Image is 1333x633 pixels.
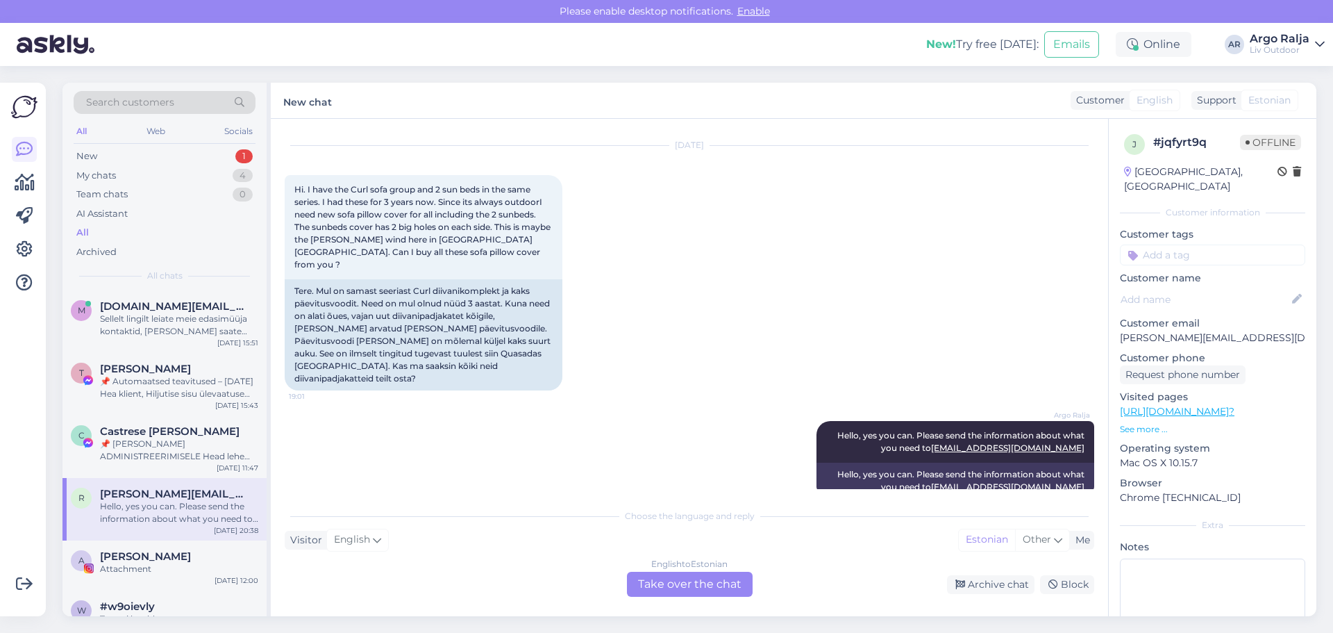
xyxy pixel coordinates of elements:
[1250,33,1325,56] a: Argo RaljaLiv Outdoor
[79,368,84,378] span: T
[1120,405,1234,418] a: [URL][DOMAIN_NAME]?
[1070,533,1090,548] div: Me
[1120,271,1305,286] p: Customer name
[221,122,255,140] div: Socials
[100,313,258,338] div: Sellelt lingilt leiate meie edasimüüja kontaktid, [PERSON_NAME] saate täpsemalt küsida kohaletoim...
[100,438,258,463] div: 📌 [PERSON_NAME] ADMINISTREERIMISELE Head lehe administraatorid Regulaarse ülevaatuse ja hindamise...
[1153,134,1240,151] div: # jqfyrt9q
[77,605,86,616] span: w
[1071,93,1125,108] div: Customer
[1121,292,1289,307] input: Add name
[285,279,562,391] div: Tere. Mul on samast seeriast Curl diivanikomplekt ja kaks päevitusvoodit. Need on mul olnud nüüd ...
[76,245,117,259] div: Archived
[1120,519,1305,532] div: Extra
[100,613,258,625] div: Tere, ei hoolda
[1137,93,1173,108] span: English
[86,95,174,110] span: Search customers
[76,226,89,240] div: All
[1120,476,1305,491] p: Browser
[1240,135,1301,150] span: Offline
[1250,33,1309,44] div: Argo Ralja
[100,488,244,500] span: robert@procom.no
[283,91,332,110] label: New chat
[214,525,258,536] div: [DATE] 20:38
[1044,31,1099,58] button: Emails
[76,169,116,183] div: My chats
[76,149,97,163] div: New
[147,270,183,282] span: All chats
[100,300,244,313] span: mindaugas.ac@gmail.com
[285,510,1094,523] div: Choose the language and reply
[285,139,1094,151] div: [DATE]
[294,184,553,270] span: Hi. I have the Curl sofa group and 2 sun beds in the same series. I had these for 3 years now. Si...
[100,425,240,438] span: Castrese Ippolito
[651,558,728,570] div: English to Estonian
[100,363,191,375] span: Tống Nguyệt
[285,533,322,548] div: Visitor
[78,555,85,566] span: A
[1250,44,1309,56] div: Liv Outdoor
[215,400,258,411] div: [DATE] 15:43
[1120,365,1246,384] div: Request phone number
[100,563,258,575] div: Attachment
[1038,410,1090,420] span: Argo Ralja
[74,122,90,140] div: All
[235,149,253,163] div: 1
[100,600,155,613] span: #w9oievly
[1120,456,1305,470] p: Mac OS X 10.15.7
[1120,441,1305,456] p: Operating system
[947,575,1034,594] div: Archive chat
[233,188,253,202] div: 0
[1120,491,1305,505] p: Chrome [TECHNICAL_ID]
[926,38,956,51] b: New!
[1225,35,1244,54] div: AR
[11,94,37,120] img: Askly Logo
[100,375,258,400] div: 📌 Automaatsed teavitused – [DATE] Hea klient, Hiljutise sisu ülevaatuse käigus märkasime teie leh...
[144,122,168,140] div: Web
[233,169,253,183] div: 4
[1120,316,1305,331] p: Customer email
[816,463,1094,499] div: Hello, yes you can. Please send the information about what you need to
[78,430,85,441] span: C
[931,482,1084,492] a: [EMAIL_ADDRESS][DOMAIN_NAME]
[1191,93,1236,108] div: Support
[1132,139,1137,149] span: j
[1120,540,1305,554] p: Notes
[289,391,341,402] span: 19:01
[1116,32,1191,57] div: Online
[100,500,258,525] div: Hello, yes you can. Please send the information about what you need to [EMAIL_ADDRESS][DOMAIN_NAME]
[1120,423,1305,436] p: See more ...
[926,36,1039,53] div: Try free [DATE]:
[1120,227,1305,242] p: Customer tags
[837,430,1087,453] span: Hello, yes you can. Please send the information about what you need to
[100,550,191,563] span: Altaha Hamid
[217,338,258,348] div: [DATE] 15:51
[1040,575,1094,594] div: Block
[1120,206,1305,219] div: Customer information
[1120,390,1305,404] p: Visited pages
[1120,245,1305,265] input: Add a tag
[1023,533,1051,545] span: Other
[76,207,128,221] div: AI Assistant
[931,443,1084,453] a: [EMAIL_ADDRESS][DOMAIN_NAME]
[733,5,774,17] span: Enable
[1120,331,1305,345] p: [PERSON_NAME][EMAIL_ADDRESS][DOMAIN_NAME]
[217,463,258,473] div: [DATE] 11:47
[627,572,753,597] div: Take over the chat
[215,575,258,586] div: [DATE] 12:00
[959,529,1015,550] div: Estonian
[334,532,370,548] span: English
[78,493,85,503] span: r
[1120,351,1305,365] p: Customer phone
[1248,93,1291,108] span: Estonian
[78,305,85,315] span: m
[1124,165,1277,194] div: [GEOGRAPHIC_DATA], [GEOGRAPHIC_DATA]
[76,188,128,202] div: Team chats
